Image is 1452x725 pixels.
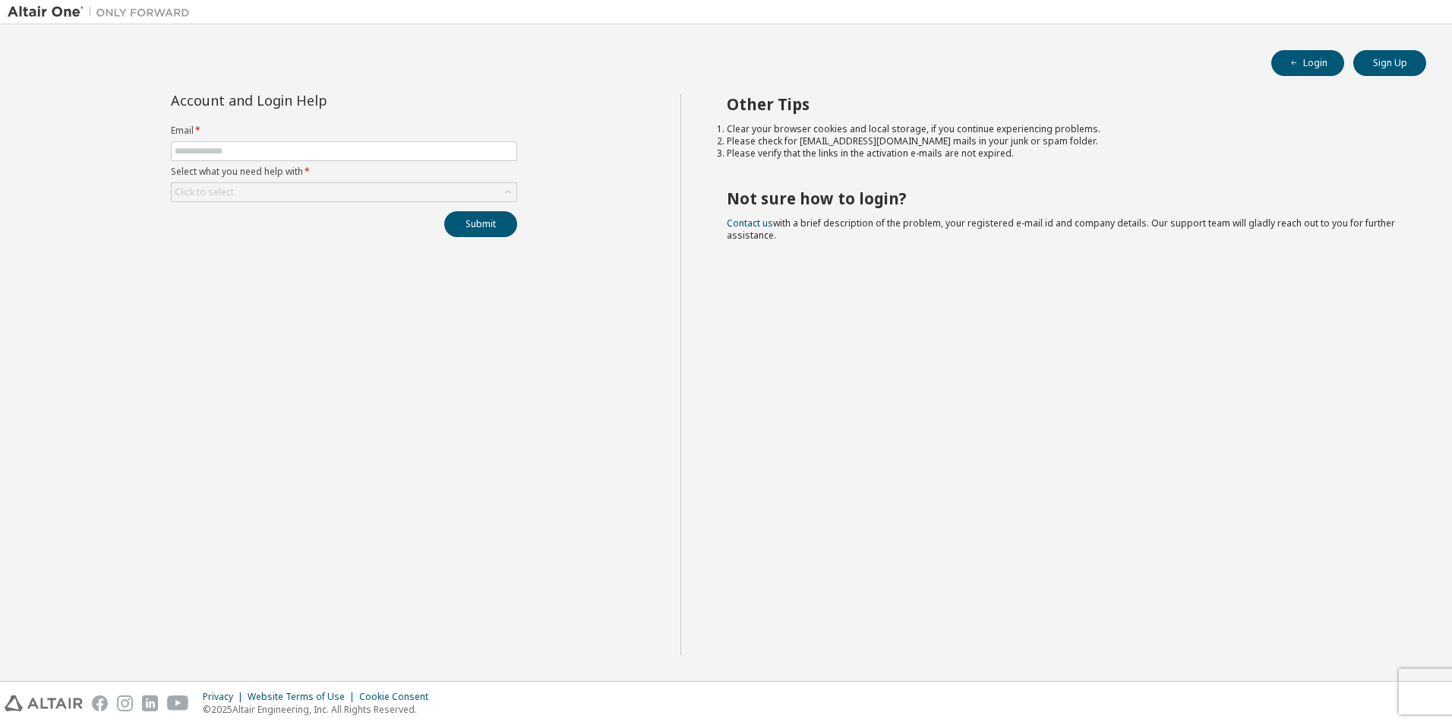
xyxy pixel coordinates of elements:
h2: Not sure how to login? [727,188,1400,208]
div: Cookie Consent [359,691,437,703]
label: Email [171,125,517,137]
li: Clear your browser cookies and local storage, if you continue experiencing problems. [727,123,1400,135]
button: Login [1271,50,1344,76]
img: facebook.svg [92,695,108,711]
li: Please check for [EMAIL_ADDRESS][DOMAIN_NAME] mails in your junk or spam folder. [727,135,1400,147]
img: altair_logo.svg [5,695,83,711]
a: Contact us [727,217,773,230]
button: Submit [444,211,517,237]
button: Sign Up [1353,50,1426,76]
div: Click to select [175,186,234,198]
img: instagram.svg [117,695,133,711]
div: Click to select [172,183,516,201]
p: © 2025 Altair Engineering, Inc. All Rights Reserved. [203,703,437,716]
label: Select what you need help with [171,166,517,178]
li: Please verify that the links in the activation e-mails are not expired. [727,147,1400,160]
span: with a brief description of the problem, your registered e-mail id and company details. Our suppo... [727,217,1395,242]
img: Altair One [8,5,197,20]
img: youtube.svg [167,695,189,711]
div: Account and Login Help [171,94,448,106]
div: Website Terms of Use [248,691,359,703]
h2: Other Tips [727,94,1400,114]
div: Privacy [203,691,248,703]
img: linkedin.svg [142,695,158,711]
